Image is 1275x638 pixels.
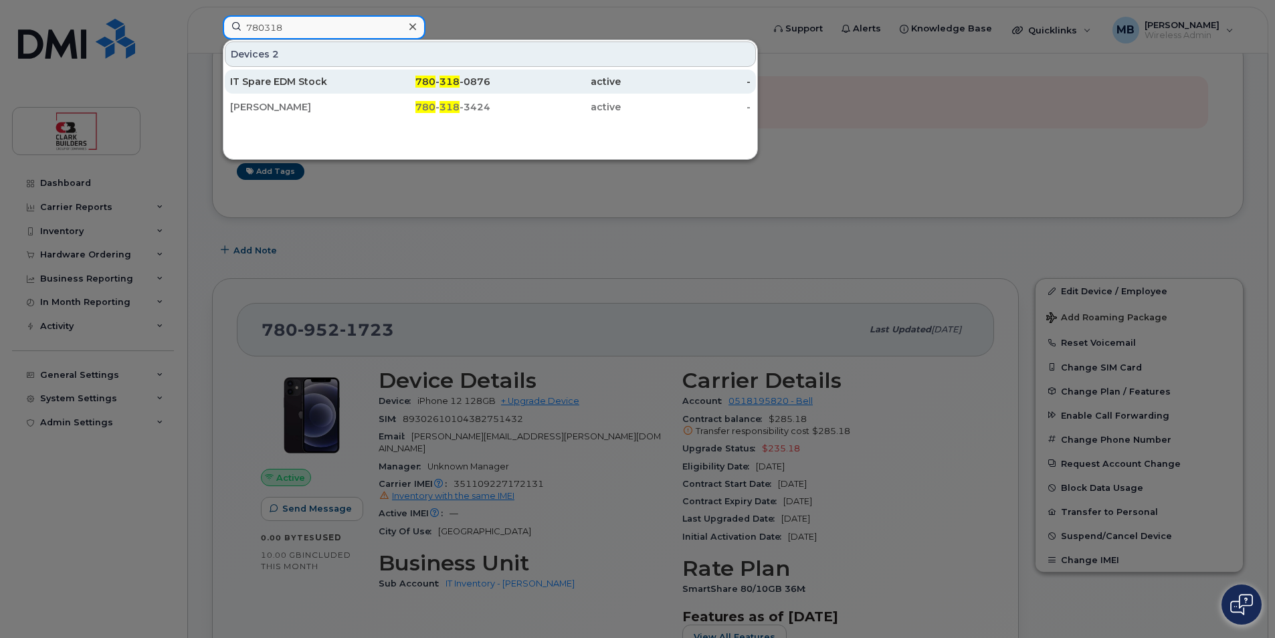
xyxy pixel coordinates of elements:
[361,75,491,88] div: - -0876
[490,100,621,114] div: active
[230,75,361,88] div: IT Spare EDM Stock
[225,95,756,119] a: [PERSON_NAME]780-318-3424active-
[439,101,460,113] span: 318
[272,47,279,61] span: 2
[361,100,491,114] div: - -3424
[415,76,435,88] span: 780
[225,70,756,94] a: IT Spare EDM Stock780-318-0876active-
[415,101,435,113] span: 780
[621,100,751,114] div: -
[621,75,751,88] div: -
[439,76,460,88] span: 318
[1230,594,1253,615] img: Open chat
[490,75,621,88] div: active
[225,41,756,67] div: Devices
[230,100,361,114] div: [PERSON_NAME]
[223,15,425,39] input: Find something...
